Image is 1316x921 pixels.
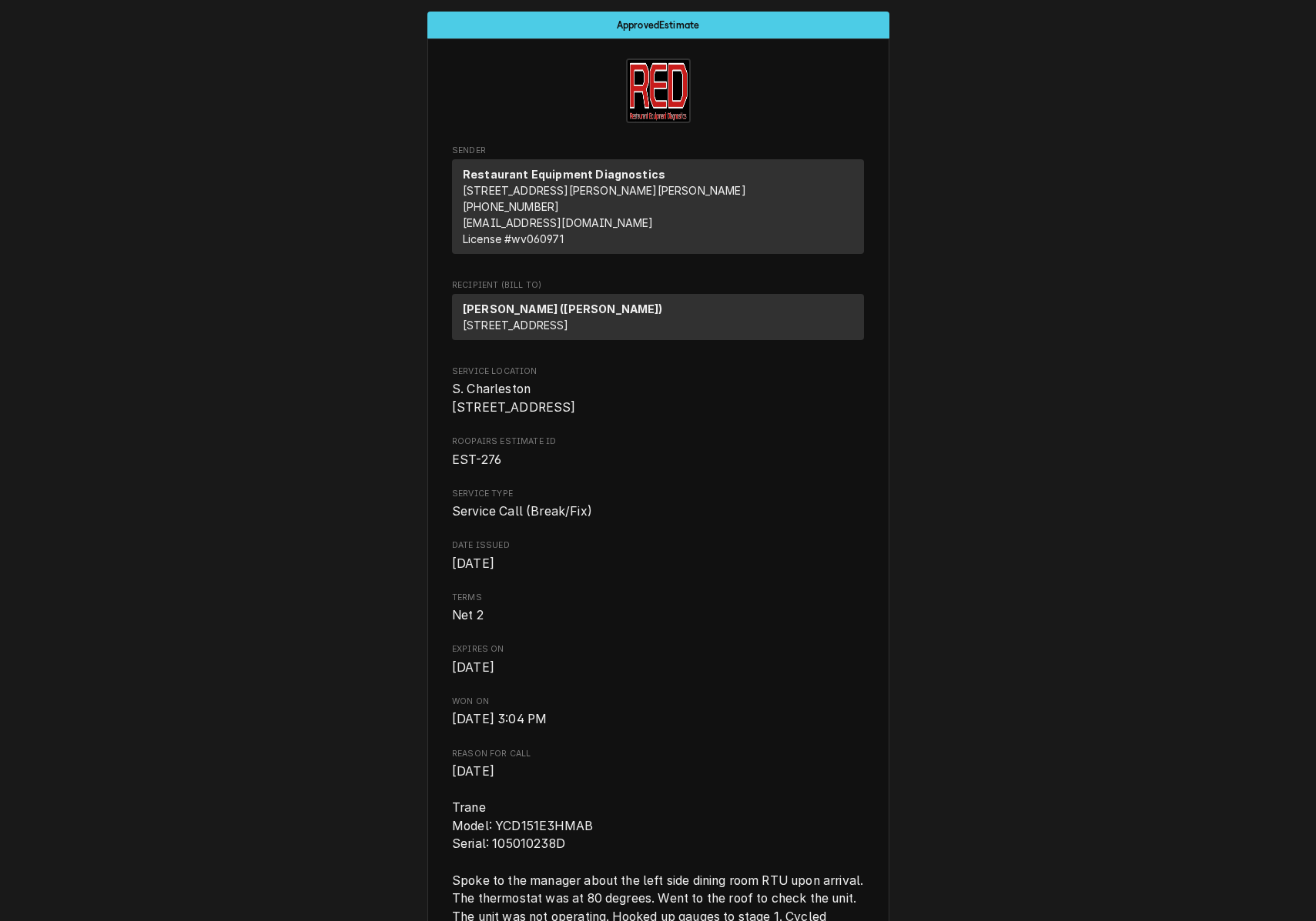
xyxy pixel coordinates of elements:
span: Reason for Call [452,748,864,760]
div: Service Type [452,488,864,521]
img: Logo [626,58,691,123]
span: Service Type [452,502,864,521]
span: Expires On [452,659,864,677]
span: EST-276 [452,452,501,467]
div: Recipient (Bill To) [452,294,864,346]
strong: [PERSON_NAME] ([PERSON_NAME]) [463,302,663,315]
span: [DATE] [452,556,494,571]
div: Roopairs Estimate ID [452,435,864,469]
span: Roopairs Estimate ID [452,451,864,469]
a: [PHONE_NUMBER] [463,200,559,213]
span: Approved Estimate [617,20,700,30]
span: Recipient (Bill To) [452,279,864,292]
span: Won On [452,696,864,708]
div: Service Location [452,365,864,417]
span: Won On [452,710,864,729]
div: Expires On [452,643,864,676]
div: Estimate Recipient [452,279,864,347]
span: Service Type [452,488,864,500]
span: Terms [452,606,864,625]
span: [STREET_ADDRESS] [463,319,569,332]
span: S. Charleston [STREET_ADDRESS] [452,382,576,415]
span: Roopairs Estimate ID [452,435,864,448]
a: [EMAIL_ADDRESS][DOMAIN_NAME] [463,216,653,229]
span: Service Call (Break/Fix) [452,504,592,519]
div: Date Issued [452,539,864,572]
span: Sender [452,145,864,157]
div: Terms [452,592,864,625]
div: Won On [452,696,864,729]
span: License # wv060971 [463,232,564,245]
span: Date Issued [452,555,864,573]
span: [DATE] [452,660,494,675]
div: Recipient (Bill To) [452,294,864,340]
span: Net 2 [452,608,484,622]
span: Service Location [452,365,864,378]
strong: Restaurant Equipment Diagnostics [463,168,665,181]
span: Date Issued [452,539,864,552]
div: Sender [452,159,864,254]
div: Status [427,12,889,38]
div: Sender [452,159,864,260]
span: [STREET_ADDRESS][PERSON_NAME][PERSON_NAME] [463,184,746,197]
span: Service Location [452,380,864,416]
div: Estimate Sender [452,145,864,261]
span: [DATE] 3:04 PM [452,712,547,726]
span: Expires On [452,643,864,656]
span: Terms [452,592,864,604]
